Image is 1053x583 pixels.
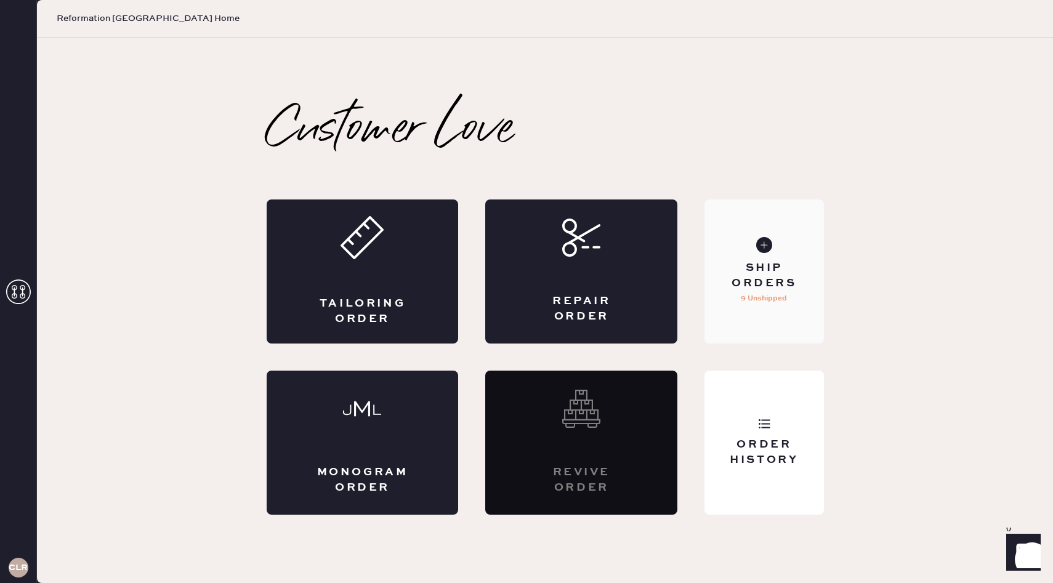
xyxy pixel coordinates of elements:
[316,296,409,327] div: Tailoring Order
[267,106,514,155] h2: Customer Love
[964,200,1011,216] th: QTY
[57,12,240,25] span: Reformation [GEOGRAPHIC_DATA] Home
[39,200,115,216] th: ID
[535,294,628,324] div: Repair Order
[714,260,813,291] div: Ship Orders
[39,89,1011,104] div: Order # 83102
[741,291,787,306] p: 9 Unshipped
[714,437,813,468] div: Order History
[9,563,28,572] h3: CLR
[316,465,409,496] div: Monogram Order
[39,137,1011,182] div: # 89286 Deepika [PERSON_NAME] [EMAIL_ADDRESS][DOMAIN_NAME]
[115,216,964,232] td: Pants - Reformation - [PERSON_NAME] Satin Mid Rise Bias Pant Fior Di Latte - Size: M
[994,528,1047,581] iframe: Front Chat
[115,200,964,216] th: Description
[535,465,628,496] div: Revive order
[39,74,1011,89] div: Packing list
[39,123,1011,137] div: Customer information
[964,216,1011,232] td: 1
[485,371,677,515] div: Interested? Contact us at care@hemster.co
[39,216,115,232] td: 979958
